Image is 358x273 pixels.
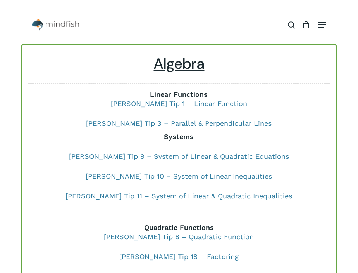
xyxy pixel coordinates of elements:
header: Main Menu [21,15,336,35]
strong: Linear Functions [150,90,208,98]
iframe: Chatbot [182,216,347,262]
strong: Quadratic Functions [144,223,214,231]
a: [PERSON_NAME] Tip 10 – System of Linear Inequalities [86,172,272,180]
a: [PERSON_NAME] Tip 18 – Factoring [119,252,239,261]
a: [PERSON_NAME] Tip 1 – Linear Function [111,99,247,108]
a: [PERSON_NAME] Tip 11 – System of Linear & Quadratic Inequalities [65,192,292,200]
a: [PERSON_NAME] Tip 3 – Parallel & Perpendicular Lines [86,119,272,127]
img: Mindfish Test Prep & Academics [32,19,79,31]
a: [PERSON_NAME] Tip 9 – System of Linear & Quadratic Equations [69,152,289,160]
b: Systems [164,132,194,141]
a: Cart [299,15,314,35]
a: [PERSON_NAME] Tip 8 – Quadratic Function [104,233,254,241]
a: Navigation Menu [318,21,326,29]
u: Algebra [153,54,204,73]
